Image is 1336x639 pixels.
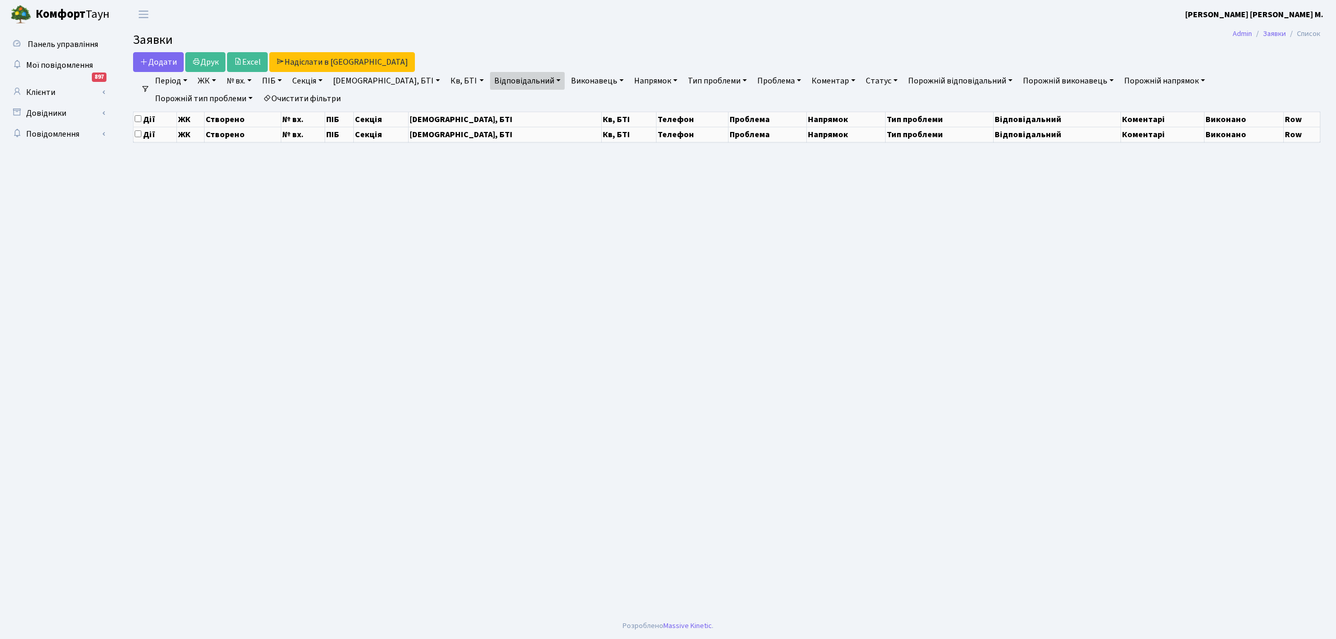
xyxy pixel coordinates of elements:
[151,90,257,107] a: Порожній тип проблеми
[325,127,354,142] th: ПІБ
[684,72,751,90] a: Тип проблеми
[807,127,885,142] th: Напрямок
[1120,72,1209,90] a: Порожній напрямок
[176,112,204,127] th: ЖК
[630,72,682,90] a: Напрямок
[1121,112,1204,127] th: Коментарі
[728,112,806,127] th: Проблема
[1284,112,1320,127] th: Row
[10,4,31,25] img: logo.png
[204,112,281,127] th: Створено
[222,72,256,90] a: № вх.
[194,72,220,90] a: ЖК
[35,6,110,23] span: Таун
[288,72,327,90] a: Секція
[753,72,805,90] a: Проблема
[1204,127,1283,142] th: Виконано
[204,127,281,142] th: Створено
[602,112,657,127] th: Кв, БТІ
[134,112,177,127] th: Дії
[259,90,345,107] a: Очистити фільтри
[994,112,1121,127] th: Відповідальний
[490,72,565,90] a: Відповідальний
[227,52,268,72] a: Excel
[885,112,993,127] th: Тип проблеми
[281,112,325,127] th: № вх.
[1284,127,1320,142] th: Row
[35,6,86,22] b: Комфорт
[1185,8,1323,21] a: [PERSON_NAME] [PERSON_NAME] М.
[1019,72,1118,90] a: Порожній виконавець
[134,127,177,142] th: Дії
[1217,23,1336,45] nav: breadcrumb
[28,39,98,50] span: Панель управління
[5,103,110,124] a: Довідники
[885,127,993,142] th: Тип проблеми
[185,52,225,72] a: Друк
[329,72,444,90] a: [DEMOGRAPHIC_DATA], БТІ
[258,72,286,90] a: ПІБ
[176,127,204,142] th: ЖК
[807,112,885,127] th: Напрямок
[567,72,628,90] a: Виконавець
[623,620,713,632] div: Розроблено .
[994,127,1121,142] th: Відповідальний
[92,73,106,82] div: 897
[1233,28,1252,39] a: Admin
[26,59,93,71] span: Мої повідомлення
[281,127,325,142] th: № вх.
[1263,28,1286,39] a: Заявки
[133,52,184,72] a: Додати
[5,124,110,144] a: Повідомлення
[354,127,409,142] th: Секція
[140,56,177,68] span: Додати
[1121,127,1204,142] th: Коментарі
[5,82,110,103] a: Клієнти
[354,112,409,127] th: Секція
[663,620,712,631] a: Massive Kinetic
[807,72,860,90] a: Коментар
[728,127,806,142] th: Проблема
[1286,28,1320,40] li: Список
[130,6,157,23] button: Переключити навігацію
[1185,9,1323,20] b: [PERSON_NAME] [PERSON_NAME] М.
[408,112,602,127] th: [DEMOGRAPHIC_DATA], БТІ
[657,127,729,142] th: Телефон
[1204,112,1283,127] th: Виконано
[904,72,1017,90] a: Порожній відповідальний
[5,55,110,76] a: Мої повідомлення897
[151,72,192,90] a: Період
[446,72,487,90] a: Кв, БТІ
[133,31,173,49] span: Заявки
[408,127,602,142] th: [DEMOGRAPHIC_DATA], БТІ
[657,112,729,127] th: Телефон
[269,52,415,72] a: Надіслати в [GEOGRAPHIC_DATA]
[602,127,657,142] th: Кв, БТІ
[862,72,902,90] a: Статус
[325,112,354,127] th: ПІБ
[5,34,110,55] a: Панель управління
